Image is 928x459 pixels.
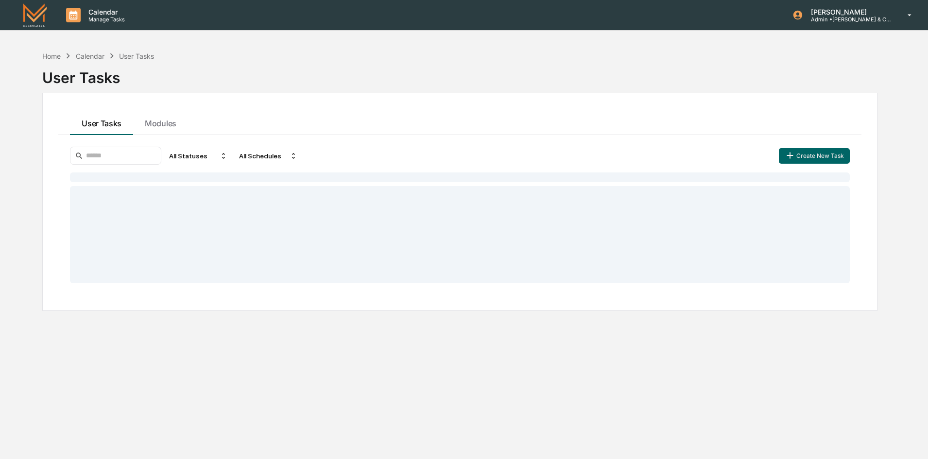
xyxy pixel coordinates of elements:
[42,52,61,60] div: Home
[42,61,877,86] div: User Tasks
[81,16,130,23] p: Manage Tasks
[81,8,130,16] p: Calendar
[165,148,231,164] div: All Statuses
[119,52,154,60] div: User Tasks
[779,148,850,164] button: Create New Task
[235,148,301,164] div: All Schedules
[133,109,188,135] button: Modules
[803,16,894,23] p: Admin • [PERSON_NAME] & Co. - BD
[803,8,894,16] p: [PERSON_NAME]
[76,52,104,60] div: Calendar
[70,109,133,135] button: User Tasks
[23,3,47,26] img: logo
